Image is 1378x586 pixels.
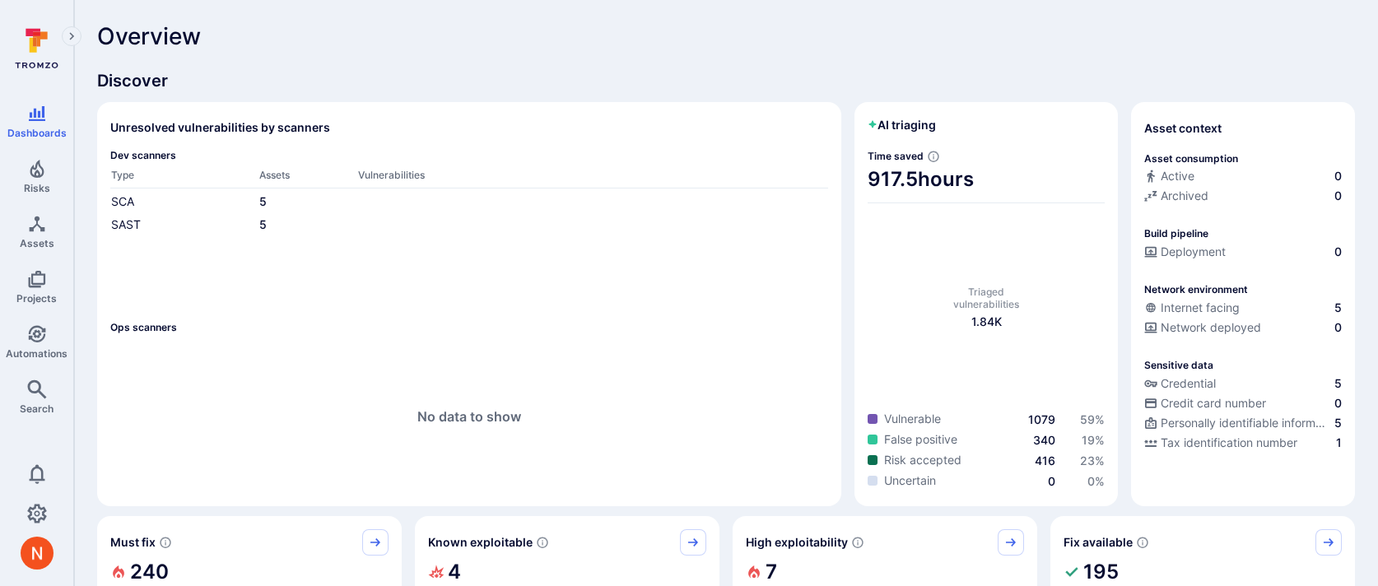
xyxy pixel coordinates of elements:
[1144,188,1342,204] a: Archived0
[1064,534,1133,551] span: Fix available
[1144,319,1261,336] div: Network deployed
[21,537,54,570] div: Neeren Patki
[110,168,258,188] th: Type
[1144,415,1342,431] a: Personally identifiable information (PII)5
[851,536,864,549] svg: EPSS score ≥ 0.7
[1087,474,1105,488] a: 0%
[927,150,940,163] svg: Estimated based on an average time of 30 mins needed to triage each vulnerability
[953,286,1019,310] span: Triaged vulnerabilities
[1033,433,1055,447] a: 340
[1144,168,1194,184] div: Active
[1334,375,1342,392] span: 5
[1161,395,1266,412] span: Credit card number
[258,168,357,188] th: Assets
[1161,435,1297,451] span: Tax identification number
[97,23,201,49] span: Overview
[536,536,549,549] svg: Confirmed exploitable by KEV
[1144,375,1342,395] div: Evidence indicative of handling user or service credentials
[1334,188,1342,204] span: 0
[1144,300,1240,316] div: Internet facing
[1144,283,1248,295] p: Network environment
[1336,435,1342,451] span: 1
[1144,395,1342,415] div: Evidence indicative of processing credit card numbers
[1144,415,1342,435] div: Evidence indicative of processing personally identifiable information
[417,408,521,425] span: No data to show
[110,119,330,136] h2: Unresolved vulnerabilities by scanners
[1144,300,1342,316] a: Internet facing5
[20,237,54,249] span: Assets
[868,117,936,133] h2: AI triaging
[1161,188,1208,204] span: Archived
[1144,319,1342,336] a: Network deployed0
[1048,474,1055,488] a: 0
[1161,415,1331,431] span: Personally identifiable information (PII)
[6,347,68,360] span: Automations
[1144,120,1222,137] span: Asset context
[1144,244,1342,260] a: Deployment0
[1144,300,1342,319] div: Evidence that an asset is internet facing
[1334,244,1342,260] span: 0
[111,217,141,231] a: SAST
[1080,412,1105,426] a: 59%
[1334,300,1342,316] span: 5
[1144,319,1342,339] div: Evidence that the asset is packaged and deployed somewhere
[1087,474,1105,488] span: 0 %
[1144,244,1226,260] div: Deployment
[1035,453,1055,467] a: 416
[1334,168,1342,184] span: 0
[1144,188,1208,204] div: Archived
[1144,435,1297,451] div: Tax identification number
[1161,319,1261,336] span: Network deployed
[1144,375,1216,392] div: Credential
[20,402,54,415] span: Search
[1144,152,1238,165] p: Asset consumption
[868,150,924,162] span: Time saved
[21,537,54,570] img: ACg8ocIprwjrgDQnDsNSk9Ghn5p5-B8DpAKWoJ5Gi9syOE4K59tr4Q=s96-c
[357,168,828,188] th: Vulnerabilities
[1144,375,1342,392] a: Credential5
[1334,415,1342,431] span: 5
[1334,319,1342,336] span: 0
[1161,168,1194,184] span: Active
[1161,244,1226,260] span: Deployment
[259,217,267,231] a: 5
[1080,453,1105,467] span: 23 %
[884,431,957,448] span: False positive
[884,472,936,489] span: Uncertain
[110,534,156,551] span: Must fix
[1144,168,1342,184] a: Active0
[1144,435,1342,451] a: Tax identification number1
[1080,412,1105,426] span: 59 %
[971,314,1002,330] span: total
[1334,395,1342,412] span: 0
[1080,453,1105,467] a: 23%
[66,30,77,44] i: Expand navigation menu
[1144,395,1266,412] div: Credit card number
[111,194,134,208] a: SCA
[1144,435,1342,454] div: Evidence indicative of processing tax identification numbers
[110,149,828,161] span: Dev scanners
[1144,188,1342,207] div: Code repository is archived
[1161,300,1240,316] span: Internet facing
[97,69,1355,92] span: Discover
[884,452,961,468] span: Risk accepted
[24,182,50,194] span: Risks
[1144,395,1342,412] a: Credit card number0
[868,166,1105,193] span: 917.5 hours
[7,127,67,139] span: Dashboards
[1028,412,1055,426] a: 1079
[746,534,848,551] span: High exploitability
[62,26,81,46] button: Expand navigation menu
[884,411,941,427] span: Vulnerable
[1082,433,1105,447] span: 19 %
[1144,415,1331,431] div: Personally identifiable information (PII)
[1161,375,1216,392] span: Credential
[159,536,172,549] svg: Risk score >=40 , missed SLA
[259,194,267,208] a: 5
[1136,536,1149,549] svg: Vulnerabilities with fix available
[1082,433,1105,447] a: 19%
